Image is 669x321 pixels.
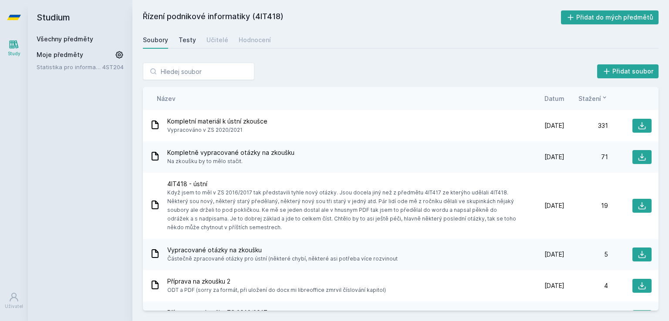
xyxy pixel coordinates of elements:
span: Vypracováno v ZS 2020/2021 [167,126,267,134]
span: [DATE] [544,121,564,130]
button: Stažení [578,94,608,103]
div: 4 [564,281,608,290]
div: Soubory [143,36,168,44]
h2: Řízení podnikové informatiky (4IT418) [143,10,561,24]
a: Uživatel [2,288,26,314]
span: Kompletní materiál k ústní zkoušce [167,117,267,126]
a: Hodnocení [239,31,271,49]
div: Study [8,50,20,57]
input: Hledej soubor [143,63,254,80]
button: Název [157,94,176,103]
span: [DATE] [544,281,564,290]
a: Učitelé [206,31,228,49]
div: Učitelé [206,36,228,44]
a: Testy [179,31,196,49]
a: Study [2,35,26,61]
span: [DATE] [544,250,564,259]
div: 5 [564,250,608,259]
span: [DATE] [544,201,564,210]
span: Stažení [578,94,601,103]
div: Hodnocení [239,36,271,44]
span: Příprava na zkoušku ZS 2016/2017 [167,308,279,317]
span: Na zkoušku by to mělo stačit. [167,157,294,166]
div: 19 [564,201,608,210]
span: Vypracované otázky na zkoušku [167,246,398,254]
button: Datum [544,94,564,103]
span: Když jsem to měl v ZS 2016/2017 tak představili tyhle nový otázky. Jsou docela jiný než z předmět... [167,188,517,232]
span: 4IT418 - ústní [167,180,517,188]
span: Částečně zpracované otázky pro ústní (některé chybí, některé asi potřeba více rozvinout [167,254,398,263]
span: ODT a PDF (sorry za formát, při uložení do docx mi libreoffice zmrvil číslování kapitol) [167,286,386,294]
div: Uživatel [5,303,23,310]
span: Příprava na zkoušku 2 [167,277,386,286]
button: Přidat do mých předmětů [561,10,659,24]
button: Přidat soubor [597,64,659,78]
a: Soubory [143,31,168,49]
span: Moje předměty [37,50,83,59]
div: 71 [564,153,608,161]
a: 4ST204 [102,64,124,70]
span: [DATE] [544,153,564,161]
div: Testy [179,36,196,44]
span: Kompletně vypracované otázky na zkoušku [167,148,294,157]
a: Všechny předměty [37,35,93,43]
a: Statistika pro informatiky [37,63,102,71]
div: 331 [564,121,608,130]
